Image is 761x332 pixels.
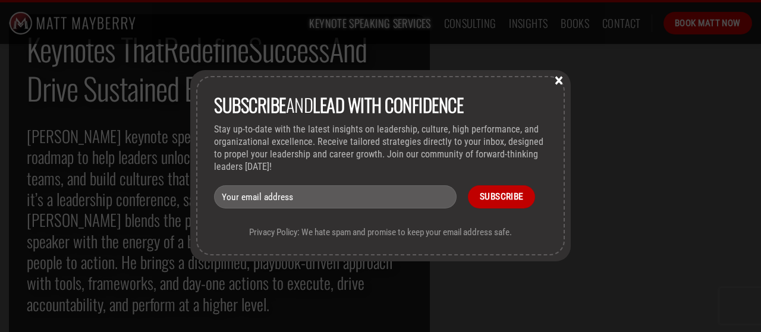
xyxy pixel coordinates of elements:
input: Subscribe [468,185,535,208]
strong: Subscribe [214,91,286,118]
p: Privacy Policy: We hate spam and promise to keep your email address safe. [214,227,547,238]
strong: lead with Confidence [313,91,463,118]
button: Close [550,74,568,85]
span: and [214,91,463,118]
p: Stay up-to-date with the latest insights on leadership, culture, high performance, and organizati... [214,124,547,173]
input: Your email address [214,185,457,208]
